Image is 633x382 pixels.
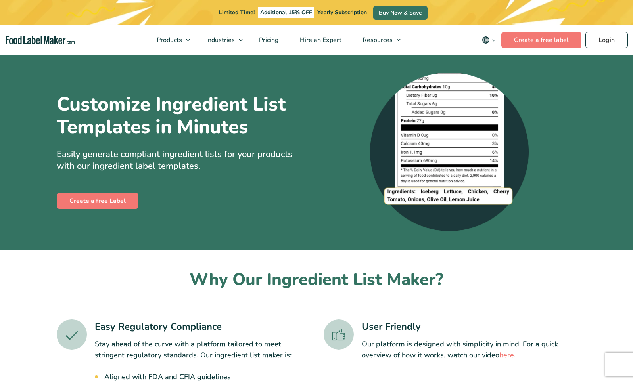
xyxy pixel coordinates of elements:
[360,36,393,44] span: Resources
[324,319,354,350] img: A green thumbs up icon.
[95,338,310,361] p: Stay ahead of the curve with a platform tailored to meet stringent regulatory standards. Our ingr...
[57,319,87,350] img: A green tick icon.
[95,319,310,334] h3: Easy Regulatory Compliance
[104,372,310,382] li: Aligned with FDA and CFIA guidelines
[317,9,367,16] span: Yearly Subscription
[57,148,311,173] p: Easily generate compliant ingredient lists for your products with our ingredient label templates.
[370,73,529,231] img: A zoomed-in screenshot of an ingredient list at the bottom of a nutrition label.
[249,25,288,55] a: Pricing
[57,269,576,291] h2: Why Our Ingredient List Maker?
[257,36,280,44] span: Pricing
[362,319,577,334] h3: User Friendly
[290,25,350,55] a: Hire an Expert
[352,25,405,55] a: Resources
[204,36,236,44] span: Industries
[57,193,138,209] a: Create a free Label
[499,350,514,360] a: here
[196,25,247,55] a: Industries
[258,7,314,18] span: Additional 15% OFF
[146,25,194,55] a: Products
[219,9,255,16] span: Limited Time!
[154,36,183,44] span: Products
[373,6,428,20] a: Buy Now & Save
[585,32,628,48] a: Login
[57,93,287,139] h1: Customize Ingredient List Templates in Minutes
[297,36,342,44] span: Hire an Expert
[501,32,581,48] a: Create a free label
[362,338,577,361] p: Our platform is designed with simplicity in mind. For a quick overview of how it works, watch our...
